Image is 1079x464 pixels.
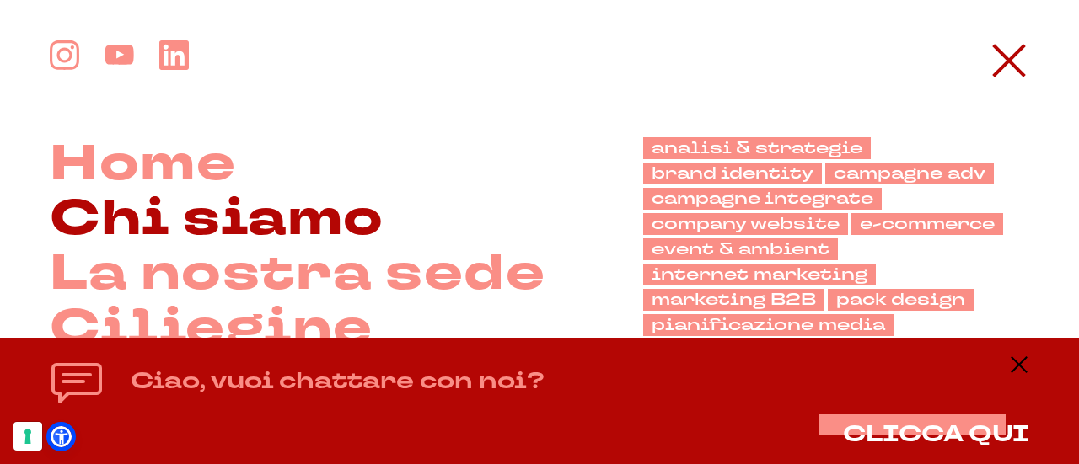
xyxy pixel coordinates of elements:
a: Home [50,137,236,192]
a: analisi & strategie [643,137,871,159]
a: Ciliegine [50,301,373,356]
a: campagne integrate [643,188,882,210]
a: campagne adv [825,163,994,184]
a: marketing B2B [643,289,824,311]
a: pack design [828,289,974,311]
a: Open Accessibility Menu [51,426,72,447]
a: e-commerce [851,213,1003,235]
a: company website [643,213,848,235]
a: La nostra sede [50,247,545,301]
span: CLICCA QUI [843,419,1029,450]
a: Chi siamo [50,192,384,247]
button: CLICCA QUI [843,422,1029,447]
h4: Ciao, vuoi chattare con noi? [131,365,545,399]
button: Le tue preferenze relative al consenso per le tecnologie di tracciamento [13,422,42,451]
a: event & ambient [643,238,838,260]
a: pianificazione media [643,314,894,336]
a: brand identity [643,163,822,184]
a: internet marketing [643,264,876,285]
